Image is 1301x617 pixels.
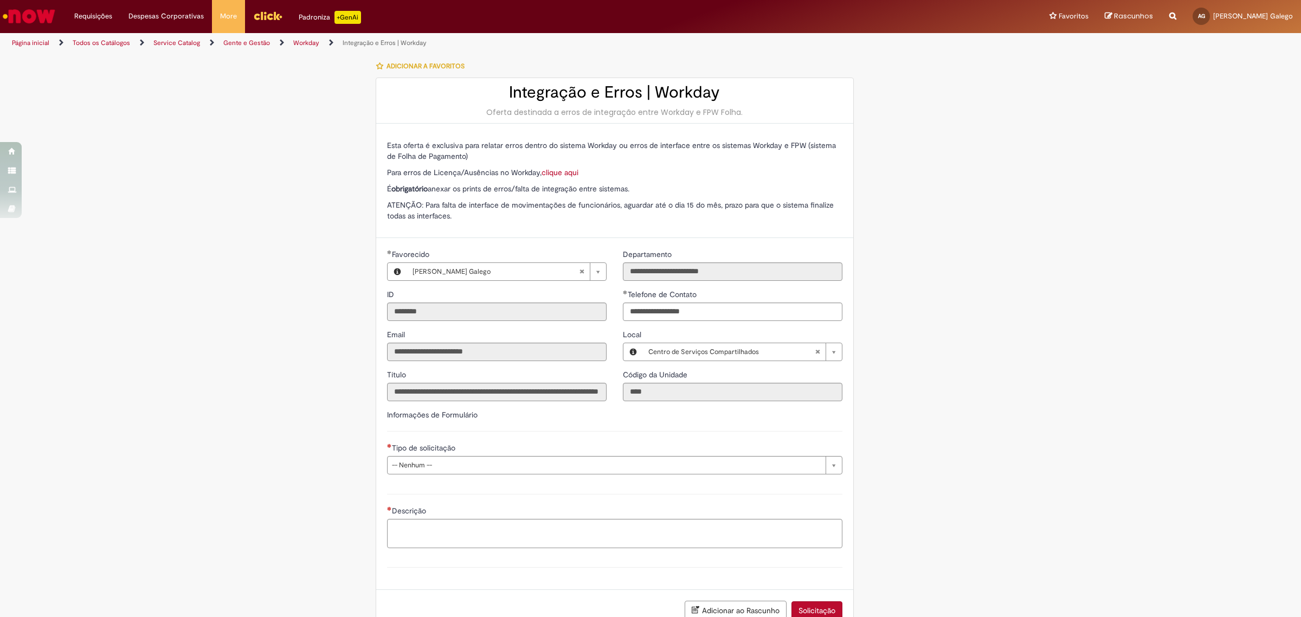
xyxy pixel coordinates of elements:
[392,249,431,259] span: Necessários - Favorecido
[8,33,859,53] ul: Trilhas de página
[392,443,458,453] span: Tipo de solicitação
[387,303,607,321] input: ID
[128,11,204,22] span: Despesas Corporativas
[1059,11,1089,22] span: Favoritos
[343,38,427,47] a: Integração e Erros | Workday
[387,167,842,178] p: Para erros de Licença/Ausências no Workday,
[387,290,396,299] span: Somente leitura - ID
[628,290,699,299] span: Telefone de Contato
[73,38,130,47] a: Todos os Catálogos
[623,303,842,321] input: Telefone de Contato
[387,200,842,221] p: ATENÇÃO: Para falta de interface de movimentações de funcionários, aguardar até o dia 15 do mês, ...
[1198,12,1205,20] span: AG
[809,343,826,361] abbr: Limpar campo Local
[574,263,590,280] abbr: Limpar campo Favorecido
[388,263,407,280] button: Favorecido, Visualizar este registro Amanda Costa Galego
[12,38,49,47] a: Página inicial
[253,8,282,24] img: click_logo_yellow_360x200.png
[293,38,319,47] a: Workday
[623,369,690,380] label: Somente leitura - Código da Unidade
[387,506,392,511] span: Necessários
[387,383,607,401] input: Título
[220,11,237,22] span: More
[1114,11,1153,21] span: Rascunhos
[623,370,690,380] span: Somente leitura - Código da Unidade
[392,506,428,516] span: Descrição
[387,410,478,420] label: Informações de Formulário
[392,457,820,474] span: -- Nenhum --
[387,370,408,380] span: Somente leitura - Título
[334,11,361,24] p: +GenAi
[387,183,842,194] p: É anexar os prints de erros/falta de integração entre sistemas.
[623,249,674,260] label: Somente leitura - Departamento
[387,329,407,340] label: Somente leitura - Email
[542,168,578,177] a: clique aqui
[387,140,842,162] p: Esta oferta é exclusiva para relatar erros dentro do sistema Workday ou erros de interface entre ...
[623,290,628,294] span: Obrigatório Preenchido
[299,11,361,24] div: Padroniza
[387,289,396,300] label: Somente leitura - ID
[387,444,392,448] span: Necessários
[623,330,643,339] span: Local
[391,184,428,194] strong: obrigatório
[376,55,471,78] button: Adicionar a Favoritos
[623,343,643,361] button: Local, Visualizar este registro Centro de Serviços Compartilhados
[413,263,579,280] span: [PERSON_NAME] Galego
[387,369,408,380] label: Somente leitura - Título
[387,107,842,118] div: Oferta destinada a erros de integração entre Workday e FPW Folha.
[1,5,57,27] img: ServiceNow
[387,250,392,254] span: Obrigatório Preenchido
[623,383,842,401] input: Código da Unidade
[387,343,607,361] input: Email
[648,343,815,361] span: Centro de Serviços Compartilhados
[623,249,674,259] span: Somente leitura - Departamento
[387,330,407,339] span: Somente leitura - Email
[407,263,606,280] a: [PERSON_NAME] GalegoLimpar campo Favorecido
[1105,11,1153,22] a: Rascunhos
[387,62,465,70] span: Adicionar a Favoritos
[643,343,842,361] a: Centro de Serviços CompartilhadosLimpar campo Local
[387,83,842,101] h2: Integração e Erros | Workday
[1213,11,1293,21] span: [PERSON_NAME] Galego
[223,38,270,47] a: Gente e Gestão
[623,262,842,281] input: Departamento
[387,519,842,549] textarea: Descrição
[74,11,112,22] span: Requisições
[153,38,200,47] a: Service Catalog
